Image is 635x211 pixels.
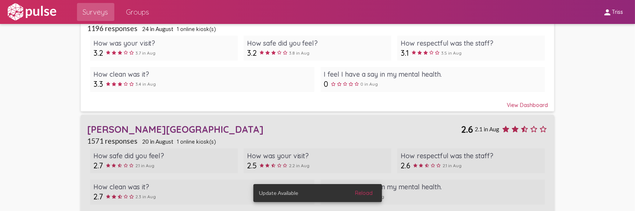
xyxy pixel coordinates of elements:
[93,39,235,48] div: How was your visit?
[597,5,629,19] button: Triss
[135,163,154,168] span: 2.1 in Aug
[126,5,149,19] span: Groups
[401,39,542,48] div: How respectful was the staff?
[289,163,309,168] span: 2.2 in Aug
[93,192,103,201] span: 2.7
[177,138,216,145] span: 1 online kiosk(s)
[247,39,388,48] div: How safe did you feel?
[6,3,58,21] img: white-logo.svg
[87,24,138,33] span: 1196 responses
[324,79,328,89] span: 0
[603,8,612,17] mat-icon: person
[87,137,138,145] span: 1571 responses
[93,48,103,58] span: 3.2
[135,194,156,199] span: 2.3 in Aug
[135,50,155,56] span: 3.7 in Aug
[87,123,461,135] div: [PERSON_NAME][GEOGRAPHIC_DATA]
[461,123,473,135] span: 2.6
[142,25,173,32] span: 24 in August
[443,163,462,168] span: 2.1 in Aug
[77,3,114,21] a: Surveys
[247,152,388,160] div: How was your visit?
[355,190,373,196] span: Reload
[361,81,378,87] span: 0 in Aug
[441,50,462,56] span: 3.5 in Aug
[93,70,311,79] div: How clean was it?
[324,183,542,191] div: I feel I have a say in my mental health.
[475,126,500,132] span: 2.1 in Aug
[87,95,548,108] div: View Dashboard
[83,5,108,19] span: Surveys
[93,152,235,160] div: How safe did you feel?
[401,152,542,160] div: How respectful was the staff?
[612,9,623,16] span: Triss
[93,183,311,191] div: How clean was it?
[401,48,409,58] span: 3.1
[135,81,156,87] span: 3.4 in Aug
[120,3,155,21] a: Groups
[247,48,257,58] span: 3.2
[349,186,379,200] button: Reload
[324,70,542,79] div: I feel I have a say in my mental health.
[142,138,173,145] span: 20 in August
[81,2,554,112] a: Casita3.23.6 in Aug1196 responses24 in August1 online kiosk(s)How was your visit?3.23.7 in AugHow...
[401,161,410,170] span: 2.6
[289,50,309,56] span: 3.8 in Aug
[177,26,216,33] span: 1 online kiosk(s)
[247,161,257,170] span: 2.5
[259,189,299,197] span: Update Available
[93,161,103,170] span: 2.7
[93,79,103,89] span: 3.3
